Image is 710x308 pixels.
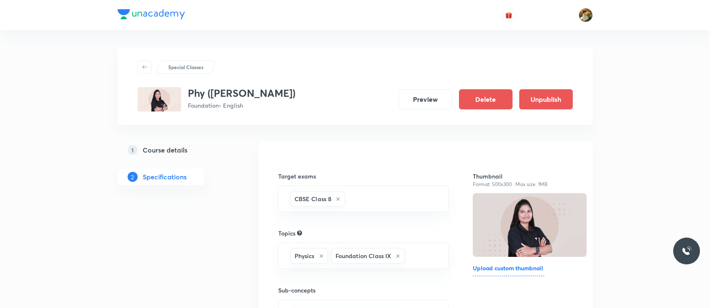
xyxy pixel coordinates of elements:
h6: Physics [295,251,315,260]
button: Preview [399,89,452,109]
h5: Specifications [143,172,187,182]
h6: Thumbnail [473,172,572,181]
h6: Topics [278,229,295,238]
img: 627A65F7-D5CE-4EE8-AB26-97240DEA6FFA_special_class.png [138,87,181,111]
p: 2 [128,172,138,182]
img: Gayatri Chillure [579,8,593,22]
img: avatar [505,11,513,19]
button: Delete [459,89,513,109]
a: 1Course details [118,142,231,158]
h5: Course details [143,145,187,155]
button: Unpublish [519,89,573,109]
button: avatar [502,8,515,22]
button: Open [443,198,445,200]
button: Open [443,255,445,257]
p: Foundation • English [188,101,295,110]
h6: Upload custom thumbnail [473,264,544,276]
h3: Phy ([PERSON_NAME]) [188,87,295,99]
img: ttu [682,246,692,256]
div: Search for topics [297,229,302,237]
p: Format: 500x300 · Max size: 1MB [473,181,572,188]
h6: Foundation Class IX [336,251,392,260]
img: Thumbnail [472,192,588,257]
p: 1 [128,145,138,155]
p: Special Classes [168,63,203,71]
a: Company Logo [118,9,185,21]
h6: Target exams [278,172,449,181]
h6: CBSE Class 8 [295,194,332,203]
h6: Sub-concepts [278,286,449,295]
img: Company Logo [118,9,185,19]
